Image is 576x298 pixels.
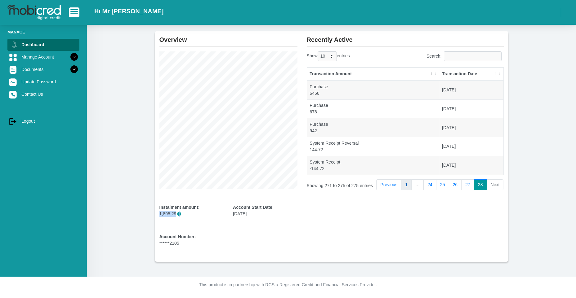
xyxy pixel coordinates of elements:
[307,31,504,43] h2: Recently Active
[318,51,337,61] select: Showentries
[159,31,297,43] h2: Overview
[307,118,440,137] td: Purchase 942
[233,205,274,210] b: Account Start Date:
[159,234,196,239] b: Account Number:
[7,5,61,20] img: logo-mobicred.svg
[307,68,440,81] th: Transaction Amount: activate to sort column descending
[439,118,503,137] td: [DATE]
[436,179,449,191] a: 25
[376,179,401,191] a: Previous
[159,211,224,217] p: 1,895.29
[439,137,503,156] td: [DATE]
[7,76,79,88] a: Update Password
[7,29,79,35] li: Manage
[116,282,460,288] p: This product is in partnership with RCS a Registered Credit and Financial Services Provider.
[307,179,383,189] div: Showing 271 to 275 of 275 entries
[7,39,79,50] a: Dashboard
[307,137,440,156] td: System Receipt Reversal 144.72
[7,64,79,75] a: Documents
[7,51,79,63] a: Manage Account
[7,88,79,100] a: Contact Us
[426,51,504,61] label: Search:
[177,212,181,216] span: i
[159,205,200,210] b: Instalment amount:
[444,51,502,61] input: Search:
[307,99,440,118] td: Purchase 678
[233,204,297,217] div: [DATE]
[439,99,503,118] td: [DATE]
[439,68,503,81] th: Transaction Date: activate to sort column ascending
[423,179,436,191] a: 24
[449,179,462,191] a: 26
[307,156,440,175] td: System Receipt -144.72
[94,7,163,15] h2: Hi Mr [PERSON_NAME]
[474,179,487,191] a: 28
[439,81,503,99] td: [DATE]
[307,81,440,99] td: Purchase 6456
[7,115,79,127] a: Logout
[307,51,350,61] label: Show entries
[439,156,503,175] td: [DATE]
[461,179,474,191] a: 27
[401,179,412,191] a: 1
